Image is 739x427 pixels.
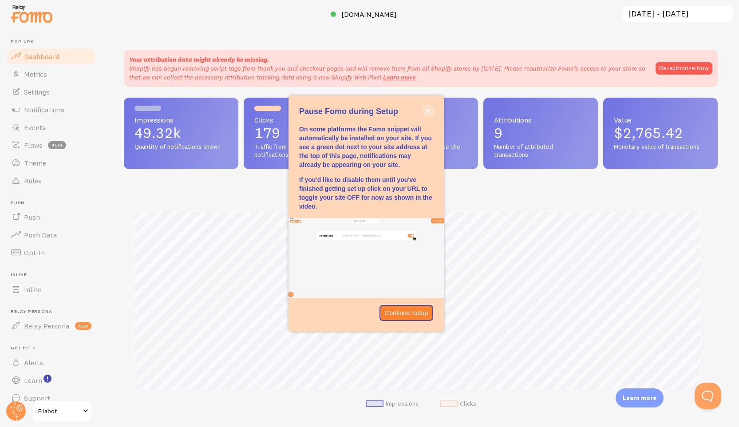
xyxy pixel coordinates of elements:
[11,309,97,315] span: Relay Persona
[24,123,46,132] span: Events
[288,95,444,332] div: Pause Fomo during Setup
[379,305,433,321] button: Continue Setup
[656,62,712,75] button: Re-authorize Now
[24,141,43,150] span: Flows
[24,87,50,96] span: Settings
[24,158,46,167] span: Theme
[383,73,415,81] a: Learn more
[5,281,97,298] a: Inline
[440,400,476,408] li: Clicks
[299,106,433,118] p: Pause Fomo during Setup
[614,124,683,142] span: $2,765.42
[24,248,45,257] span: Opt-In
[616,388,664,407] div: Learn more
[5,101,97,119] a: Notifications
[5,47,97,65] a: Dashboard
[129,55,269,63] strong: Your attribution data might already be missing.
[385,308,428,317] p: Continue Setup
[24,213,40,221] span: Push
[299,125,433,169] p: On some platforms the Fomo snippet will automatically be installed on your site. If you see a gre...
[38,406,80,416] span: Filabot
[43,375,51,383] svg: <p>Watch New Feature Tutorials!</p>
[424,106,433,115] button: close,
[24,52,59,61] span: Dashboard
[5,136,97,154] a: Flows beta
[134,143,228,151] span: Quantity of notifications shown
[5,172,97,190] a: Rules
[5,65,97,83] a: Metrics
[11,200,97,206] span: Push
[299,175,433,211] p: If you'd like to disable them until you've finished getting set up click on your URL to toggle yo...
[5,119,97,136] a: Events
[254,143,348,158] span: Traffic from clicks on notifications
[11,39,97,45] span: Pop-ups
[24,376,42,385] span: Learn
[5,354,97,372] a: Alerts
[24,358,43,367] span: Alerts
[134,126,228,140] p: 49.32k
[5,372,97,389] a: Learn
[134,116,228,123] span: Impressions
[24,176,42,185] span: Rules
[24,394,50,403] span: Support
[614,143,707,151] span: Monetary value of transactions
[695,383,721,409] iframe: Help Scout Beacon - Open
[24,285,41,294] span: Inline
[5,83,97,101] a: Settings
[75,322,91,330] span: new
[5,317,97,335] a: Relay Persona new
[48,141,66,149] span: beta
[494,116,587,123] span: Attributions
[5,154,97,172] a: Theme
[24,70,47,79] span: Metrics
[623,394,656,402] p: Learn more
[5,208,97,226] a: Push
[614,116,707,123] span: Value
[129,64,647,82] p: Shopify has begun removing script tags from thank you and checkout pages and will remove them fro...
[5,244,97,261] a: Opt-In
[254,116,348,123] span: Clicks
[9,2,54,25] img: fomo-relay-logo-orange.svg
[254,126,348,140] p: 179
[494,143,587,158] span: Number of attributed transactions
[32,400,92,422] a: Filabot
[24,105,64,114] span: Notifications
[24,321,70,330] span: Relay Persona
[24,230,57,239] span: Push Data
[11,272,97,278] span: Inline
[5,226,97,244] a: Push Data
[366,400,419,408] li: Impressions
[494,126,587,140] p: 9
[11,345,97,351] span: Get Help
[5,389,97,407] a: Support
